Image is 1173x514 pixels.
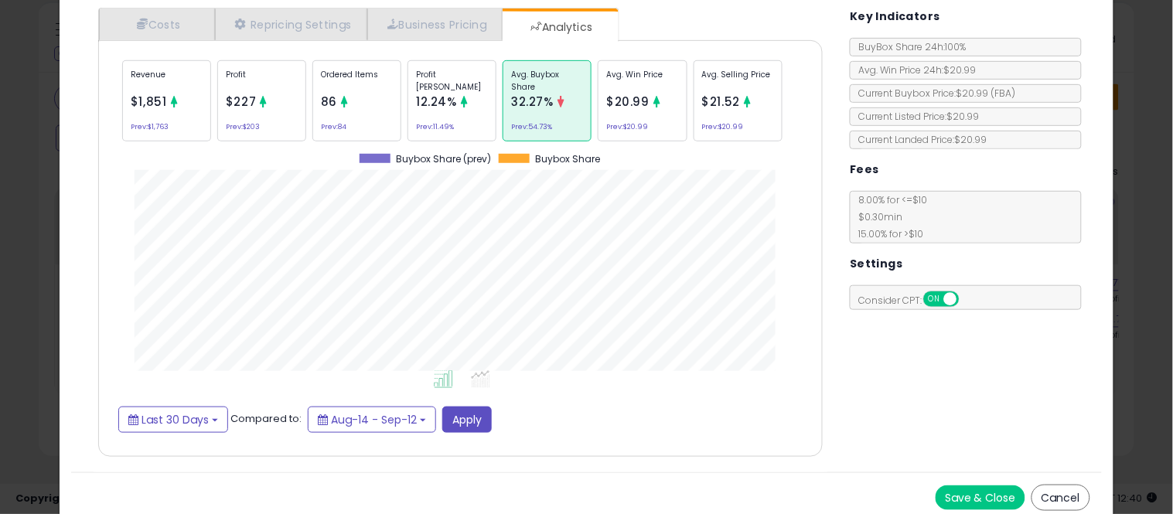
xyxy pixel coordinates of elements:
[131,94,167,110] span: $1,851
[215,9,368,40] a: Repricing Settings
[226,124,260,129] small: Prev: $203
[131,124,169,129] small: Prev: $1,763
[511,124,552,129] small: Prev: 54.73%
[851,133,987,146] span: Current Landed Price: $20.99
[851,110,979,123] span: Current Listed Price: $20.99
[416,94,457,110] span: 12.24%
[851,227,923,240] span: 15.00 % for > $10
[850,254,902,274] h5: Settings
[1031,485,1090,511] button: Cancel
[226,94,257,110] span: $227
[925,293,944,306] span: ON
[142,412,209,427] span: Last 30 Days
[851,210,902,223] span: $0.30 min
[702,69,774,92] p: Avg. Selling Price
[956,87,1015,100] span: $20.99
[936,485,1025,510] button: Save & Close
[851,294,980,307] span: Consider CPT:
[991,87,1015,100] span: ( FBA )
[396,154,491,165] span: Buybox Share (prev)
[131,69,203,92] p: Revenue
[606,124,648,129] small: Prev: $20.99
[511,94,554,110] span: 32.27%
[331,412,417,427] span: Aug-14 - Sep-12
[702,124,744,129] small: Prev: $20.99
[702,94,741,110] span: $21.52
[442,407,492,433] button: Apply
[511,69,583,92] p: Avg. Buybox Share
[851,87,1015,100] span: Current Buybox Price:
[416,124,454,129] small: Prev: 11.49%
[851,193,927,240] span: 8.00 % for <= $10
[535,154,600,165] span: Buybox Share
[606,94,650,110] span: $20.99
[503,12,617,43] a: Analytics
[321,94,337,110] span: 86
[321,124,346,129] small: Prev: 84
[957,293,982,306] span: OFF
[230,411,302,426] span: Compared to:
[226,69,298,92] p: Profit
[321,69,393,92] p: Ordered Items
[851,63,976,77] span: Avg. Win Price 24h: $20.99
[851,40,966,53] span: BuyBox Share 24h: 100%
[606,69,678,92] p: Avg. Win Price
[99,9,215,40] a: Costs
[850,7,940,26] h5: Key Indicators
[416,69,488,92] p: Profit [PERSON_NAME]
[850,160,879,179] h5: Fees
[367,9,503,40] a: Business Pricing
